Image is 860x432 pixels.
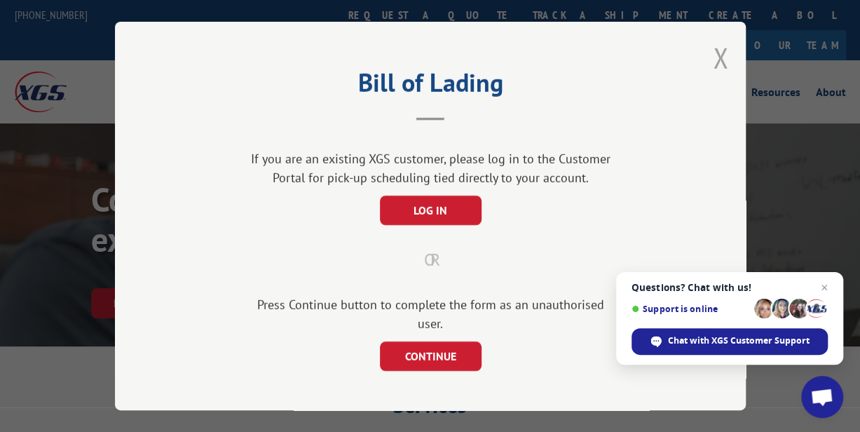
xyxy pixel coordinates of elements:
[379,196,481,225] button: LOG IN
[379,205,481,217] a: LOG IN
[245,149,616,187] div: If you are an existing XGS customer, please log in to the Customer Portal for pick-up scheduling ...
[632,282,828,293] span: Questions? Chat with us!
[185,73,676,100] h2: Bill of Lading
[713,39,728,76] button: Close modal
[379,342,481,371] button: CONTINUE
[668,335,810,347] span: Chat with XGS Customer Support
[245,295,616,333] div: Press Continue button to complete the form as an unauthorised user.
[185,248,676,273] div: OR
[632,328,828,355] span: Chat with XGS Customer Support
[632,304,749,314] span: Support is online
[801,376,843,418] a: Open chat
